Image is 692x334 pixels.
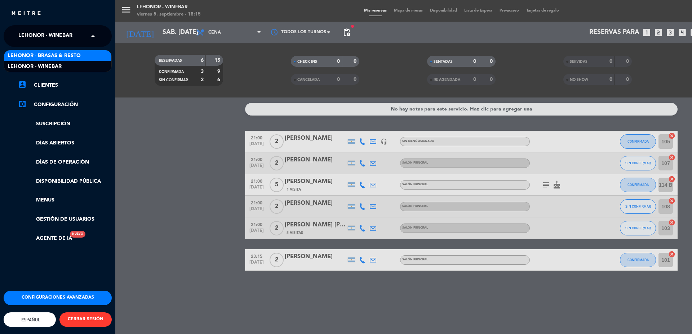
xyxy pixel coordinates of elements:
button: CERRAR SESIÓN [59,312,112,327]
i: account_box [18,80,27,89]
span: Lehonor - Winebar [18,29,72,44]
a: Gestión de usuarios [18,215,112,224]
a: Suscripción [18,120,112,128]
i: settings_applications [18,100,27,108]
a: Días abiertos [18,139,112,147]
a: Configuración [18,100,112,109]
span: Español [19,317,40,322]
img: MEITRE [11,11,41,16]
span: Lehonor - Winebar [8,62,62,71]
span: pending_actions [342,28,351,37]
div: Nuevo [70,231,85,238]
a: Agente de IANuevo [18,234,72,243]
span: fiber_manual_record [350,24,355,29]
a: account_boxClientes [18,81,112,90]
button: Configuraciones avanzadas [4,291,112,305]
a: Menus [18,196,112,204]
a: Disponibilidad pública [18,177,112,186]
span: Lehonor - Brasas & Resto [8,52,81,60]
a: Días de Operación [18,158,112,166]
